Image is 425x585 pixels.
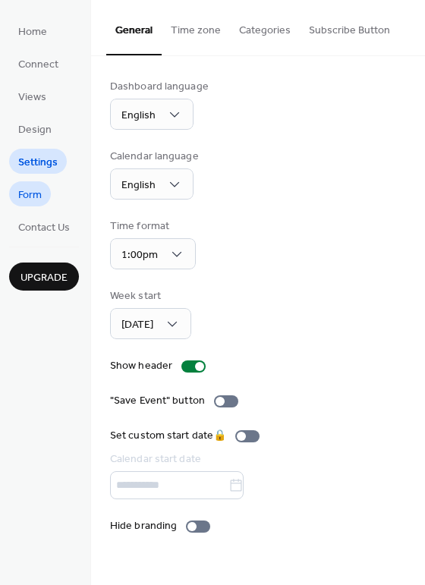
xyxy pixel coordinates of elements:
a: Connect [9,51,68,76]
span: Contact Us [18,220,70,236]
span: Views [18,90,46,105]
span: 1:00pm [121,245,158,266]
span: Upgrade [20,270,68,286]
div: Week start [110,288,188,304]
span: Settings [18,155,58,171]
a: Contact Us [9,214,79,239]
span: English [121,105,156,126]
span: Home [18,24,47,40]
div: Show header [110,358,172,374]
a: Views [9,83,55,109]
a: Settings [9,149,67,174]
a: Home [9,18,56,43]
div: Hide branding [110,518,177,534]
span: English [121,175,156,196]
div: Time format [110,219,193,234]
a: Form [9,181,51,206]
span: Design [18,122,52,138]
span: Connect [18,57,58,73]
div: Calendar language [110,149,199,165]
div: Dashboard language [110,79,209,95]
span: Form [18,187,42,203]
span: [DATE] [121,315,153,335]
a: Design [9,116,61,141]
button: Upgrade [9,263,79,291]
div: "Save Event" button [110,393,205,409]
